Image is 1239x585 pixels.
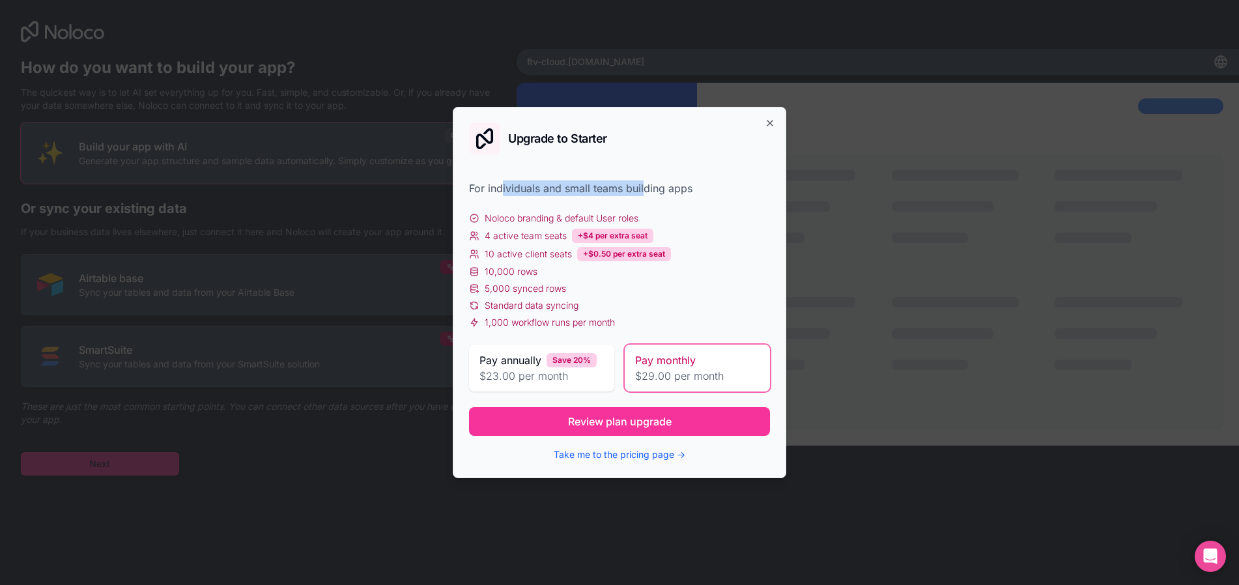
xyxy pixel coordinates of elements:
[635,352,696,368] span: Pay monthly
[547,353,597,367] div: Save 20%
[485,265,537,278] span: 10,000 rows
[572,229,653,243] div: +$4 per extra seat
[469,407,770,436] button: Review plan upgrade
[577,247,671,261] div: +$0.50 per extra seat
[485,299,578,312] span: Standard data syncing
[485,316,615,329] span: 1,000 workflow runs per month
[469,180,770,196] div: For individuals and small teams building apps
[479,352,541,368] span: Pay annually
[485,282,566,295] span: 5,000 synced rows
[485,229,567,242] span: 4 active team seats
[554,448,685,461] button: Take me to the pricing page →
[485,248,572,261] span: 10 active client seats
[508,133,607,145] h2: Upgrade to Starter
[479,368,604,384] span: $23.00 per month
[485,212,638,225] span: Noloco branding & default User roles
[765,118,775,128] button: Close
[568,414,672,429] span: Review plan upgrade
[635,368,760,384] span: $29.00 per month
